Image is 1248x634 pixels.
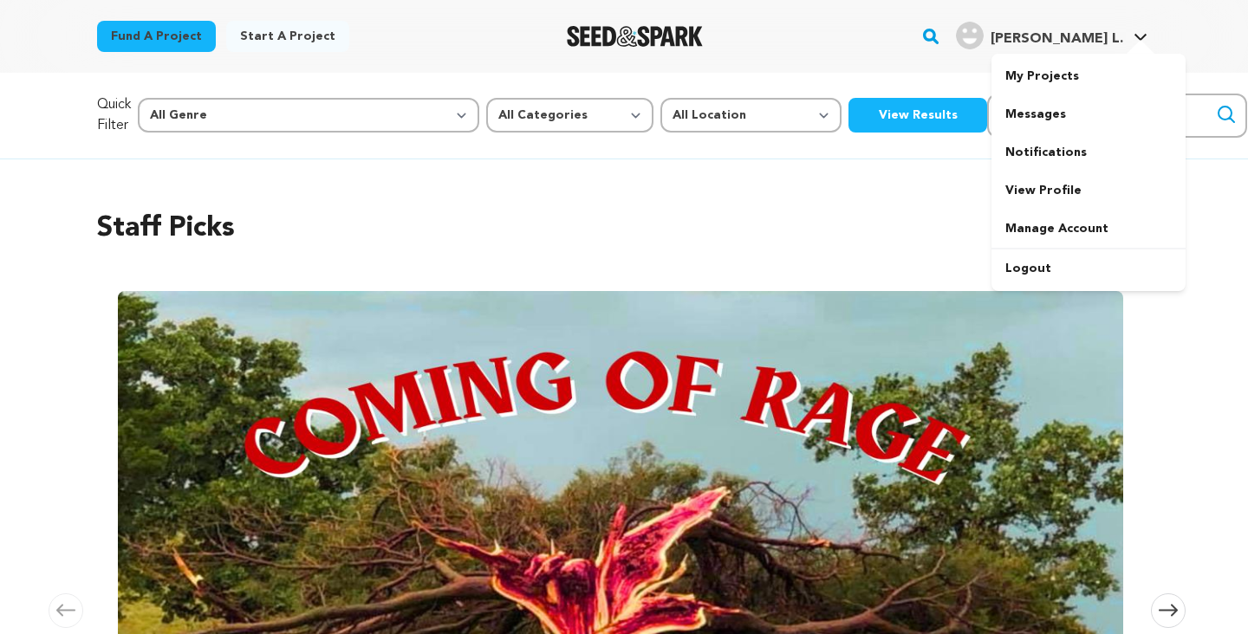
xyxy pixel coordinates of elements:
[226,21,349,52] a: Start a project
[97,208,1151,249] h2: Staff Picks
[991,210,1186,248] a: Manage Account
[97,21,216,52] a: Fund a project
[991,249,1186,288] a: Logout
[952,18,1151,49] a: Arroyo L.'s Profile
[991,32,1123,46] span: [PERSON_NAME] L.
[952,18,1151,55] span: Arroyo L.'s Profile
[991,133,1186,171] a: Notifications
[848,98,987,133] button: View Results
[991,171,1186,210] a: View Profile
[991,57,1186,95] a: My Projects
[956,22,1123,49] div: Arroyo L.'s Profile
[987,94,1247,138] input: Search for a specific project
[567,26,703,47] a: Seed&Spark Homepage
[956,22,984,49] img: user.png
[567,26,703,47] img: Seed&Spark Logo Dark Mode
[991,95,1186,133] a: Messages
[97,94,131,136] p: Quick Filter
